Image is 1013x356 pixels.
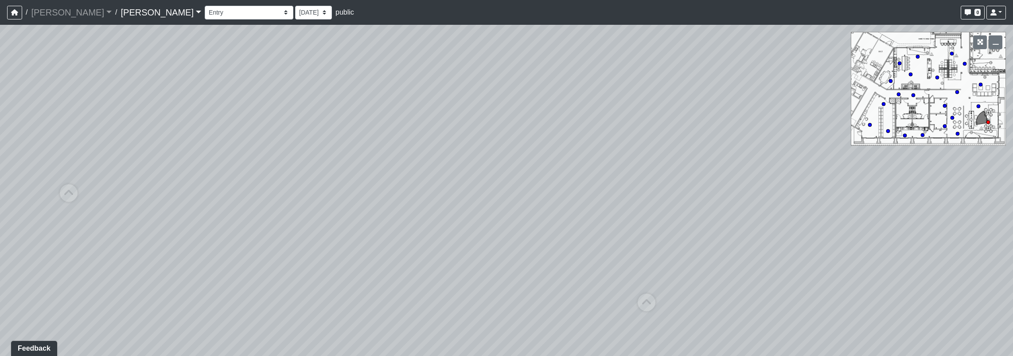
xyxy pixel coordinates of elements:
span: / [112,4,121,21]
span: 0 [974,9,981,16]
iframe: Ybug feedback widget [7,338,59,356]
a: [PERSON_NAME] [121,4,201,21]
span: public [335,8,354,16]
button: 0 [961,6,985,19]
span: / [22,4,31,21]
a: [PERSON_NAME] [31,4,112,21]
